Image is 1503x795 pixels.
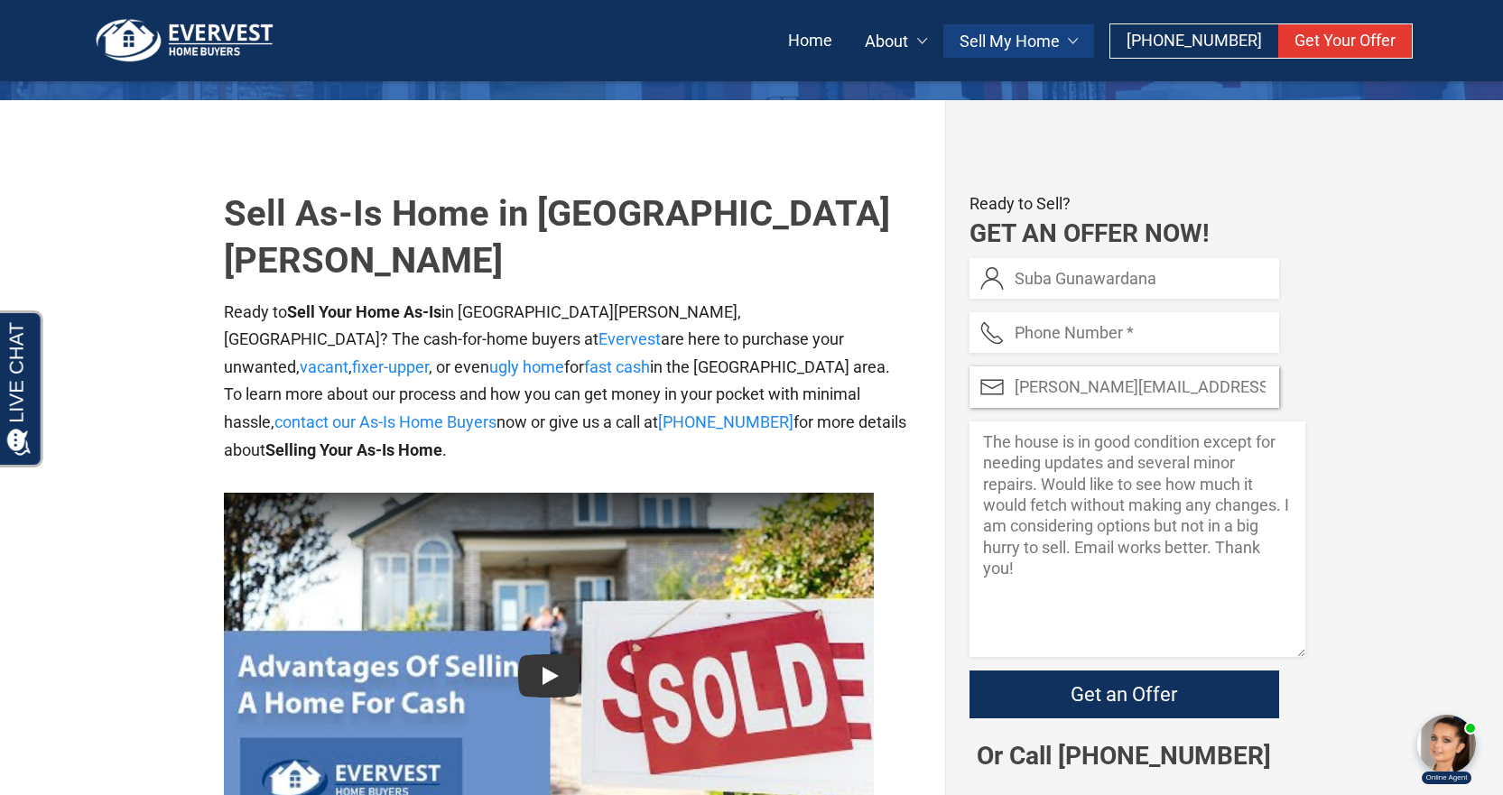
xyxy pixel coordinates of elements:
[970,190,1279,218] p: Ready to Sell?
[300,357,348,376] a: vacant
[584,357,650,376] a: fast cash
[943,24,1095,58] a: Sell My Home
[1386,678,1485,786] iframe: Chat Invitation
[224,299,906,465] p: Ready to in [GEOGRAPHIC_DATA][PERSON_NAME], [GEOGRAPHIC_DATA]? The cash-for-home buyers at are he...
[598,329,661,348] a: Evervest
[90,18,280,63] img: logo.png
[970,217,1279,250] h2: Get an Offer Now!
[970,312,1279,353] input: Phone Number *
[274,412,496,431] a: contact our As-Is Home Buyers
[970,258,1279,740] form: Contact form
[224,190,906,284] h1: Sell As-Is Home in [GEOGRAPHIC_DATA][PERSON_NAME]
[352,357,429,376] a: fixer-upper
[1110,24,1278,58] a: [PHONE_NUMBER]
[489,357,564,376] a: ugly home
[970,258,1279,299] input: Name *
[1278,24,1412,58] a: Get Your Offer
[772,24,849,58] a: Home
[658,412,793,431] a: [PHONE_NUMBER]
[44,14,145,37] span: Opens a chat window
[265,440,442,459] b: Selling Your As-Is Home
[287,302,441,321] b: Sell Your Home As-Is
[849,24,943,58] a: About
[1127,31,1262,50] span: [PHONE_NUMBER]
[970,366,1279,407] input: Email Address
[970,670,1279,718] input: Get an Offer
[970,740,1279,772] p: Or Call [PHONE_NUMBER]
